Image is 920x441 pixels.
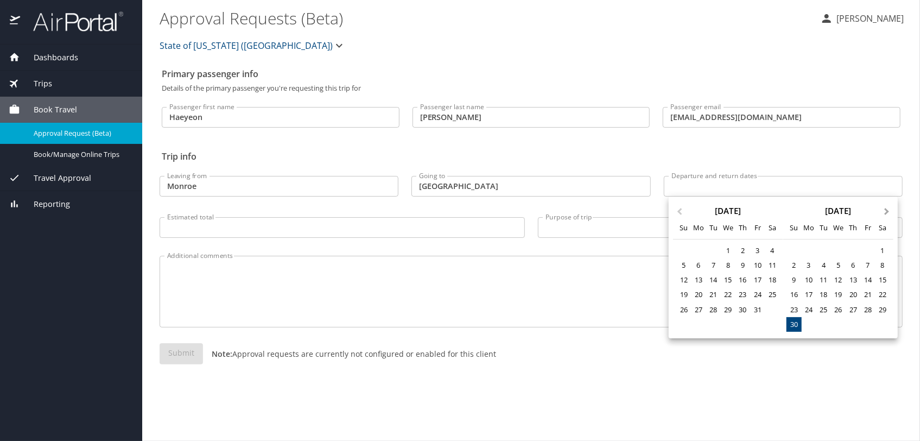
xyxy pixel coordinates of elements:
div: Choose Thursday, October 30th, 2025 [735,303,750,317]
div: Th [846,220,860,235]
div: Choose Saturday, November 22nd, 2025 [875,287,890,302]
div: Choose Friday, October 10th, 2025 [750,258,765,273]
div: Choose Thursday, November 27th, 2025 [846,303,860,317]
div: Choose Sunday, November 2nd, 2025 [786,258,801,273]
div: Choose Sunday, November 9th, 2025 [786,273,801,287]
div: Choose Tuesday, October 14th, 2025 [706,273,721,287]
div: Choose Thursday, October 9th, 2025 [735,258,750,273]
div: Choose Wednesday, October 8th, 2025 [721,258,735,273]
div: Choose Friday, November 28th, 2025 [860,303,875,317]
div: Choose Thursday, November 13th, 2025 [846,273,860,287]
div: Choose Tuesday, October 21st, 2025 [706,287,721,302]
div: Choose Thursday, November 6th, 2025 [846,258,860,273]
div: Fr [750,220,765,235]
div: Choose Sunday, October 5th, 2025 [676,258,691,273]
div: Choose Monday, October 13th, 2025 [691,273,706,287]
div: Choose Tuesday, November 11th, 2025 [816,273,831,287]
div: Tu [816,220,831,235]
div: Choose Saturday, October 25th, 2025 [765,287,780,302]
div: Choose Friday, November 21st, 2025 [860,287,875,302]
button: Previous Month [670,198,687,215]
div: Choose Tuesday, November 4th, 2025 [816,258,831,273]
div: Choose Friday, October 31st, 2025 [750,303,765,317]
div: [DATE] [783,207,893,215]
div: Choose Friday, October 3rd, 2025 [750,243,765,258]
div: Choose Wednesday, November 19th, 2025 [831,287,846,302]
div: Choose Friday, October 17th, 2025 [750,273,765,287]
div: Choose Saturday, November 8th, 2025 [875,258,890,273]
div: Choose Saturday, November 1st, 2025 [875,243,890,258]
div: We [831,220,846,235]
div: Choose Sunday, October 26th, 2025 [676,303,691,317]
div: Choose Monday, November 17th, 2025 [802,287,816,302]
div: Sa [765,220,780,235]
div: Choose Sunday, October 12th, 2025 [676,273,691,287]
div: Tu [706,220,721,235]
div: Choose Friday, November 7th, 2025 [860,258,875,273]
div: Choose Saturday, November 29th, 2025 [875,303,890,317]
div: Choose Wednesday, November 12th, 2025 [831,273,846,287]
div: Mo [691,220,706,235]
div: Choose Wednesday, November 26th, 2025 [831,303,846,317]
div: Choose Tuesday, October 7th, 2025 [706,258,721,273]
div: [DATE] [673,207,783,215]
div: Choose Tuesday, October 28th, 2025 [706,303,721,317]
div: Choose Friday, November 14th, 2025 [860,273,875,287]
div: We [721,220,735,235]
div: Th [735,220,750,235]
div: Choose Saturday, October 18th, 2025 [765,273,780,287]
button: Next Month [879,198,897,215]
div: Choose Sunday, November 16th, 2025 [786,287,801,302]
div: Choose Monday, October 27th, 2025 [691,303,706,317]
div: Choose Wednesday, October 29th, 2025 [721,303,735,317]
div: Su [786,220,801,235]
div: Choose Thursday, October 16th, 2025 [735,273,750,287]
div: Choose Thursday, November 20th, 2025 [846,287,860,302]
div: Su [676,220,691,235]
div: Choose Thursday, October 23rd, 2025 [735,287,750,302]
div: Choose Monday, October 6th, 2025 [691,258,706,273]
div: Choose Sunday, November 30th, 2025 [786,317,801,332]
div: Mo [802,220,816,235]
div: Choose Saturday, October 11th, 2025 [765,258,780,273]
div: month 2025-11 [786,243,890,332]
div: Choose Friday, October 24th, 2025 [750,287,765,302]
div: Choose Monday, November 24th, 2025 [802,303,816,317]
div: Choose Wednesday, October 15th, 2025 [721,273,735,287]
div: Choose Tuesday, November 18th, 2025 [816,287,831,302]
div: Choose Sunday, November 23rd, 2025 [786,303,801,317]
div: Choose Monday, November 10th, 2025 [802,273,816,287]
div: Choose Saturday, November 15th, 2025 [875,273,890,287]
div: Choose Monday, November 3rd, 2025 [802,258,816,273]
div: Choose Saturday, October 4th, 2025 [765,243,780,258]
div: Choose Thursday, October 2nd, 2025 [735,243,750,258]
div: Choose Wednesday, October 22nd, 2025 [721,287,735,302]
div: Choose Sunday, October 19th, 2025 [676,287,691,302]
div: month 2025-10 [676,243,779,324]
div: Choose Monday, October 20th, 2025 [691,287,706,302]
div: Choose Wednesday, October 1st, 2025 [721,243,735,258]
div: Choose Wednesday, November 5th, 2025 [831,258,846,273]
div: Fr [860,220,875,235]
div: Sa [875,220,890,235]
div: Choose Tuesday, November 25th, 2025 [816,303,831,317]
